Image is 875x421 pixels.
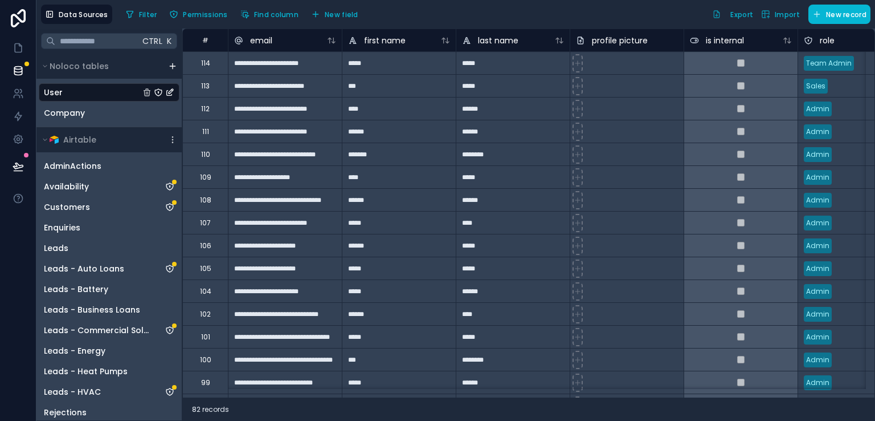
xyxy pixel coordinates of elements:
[806,58,852,68] div: Team Admin
[200,310,211,319] div: 102
[201,333,210,342] div: 101
[200,241,211,250] div: 106
[307,6,362,23] button: New field
[200,264,211,273] div: 105
[192,405,229,414] span: 82 records
[166,37,174,45] span: K
[250,35,272,46] span: email
[139,10,157,19] span: Filter
[478,35,518,46] span: last name
[808,5,870,24] button: New record
[806,149,829,160] div: Admin
[165,6,231,23] button: Permissions
[806,172,829,183] div: Admin
[730,10,753,19] span: Export
[806,218,829,228] div: Admin
[757,5,804,24] button: Import
[183,10,227,19] span: Permissions
[201,378,210,387] div: 99
[592,35,648,46] span: profile picture
[121,6,161,23] button: Filter
[200,196,211,205] div: 108
[364,35,406,46] span: first name
[201,59,210,68] div: 114
[775,10,800,19] span: Import
[165,6,236,23] a: Permissions
[254,10,299,19] span: Find column
[202,127,209,136] div: 111
[236,6,302,23] button: Find column
[806,286,829,297] div: Admin
[826,10,866,19] span: New record
[200,355,211,365] div: 100
[201,104,210,114] div: 112
[200,173,211,182] div: 109
[806,332,829,342] div: Admin
[806,81,825,91] div: Sales
[806,309,829,319] div: Admin
[820,35,835,46] span: role
[806,378,829,388] div: Admin
[806,241,829,251] div: Admin
[806,195,829,205] div: Admin
[325,10,358,19] span: New field
[806,127,829,137] div: Admin
[806,264,829,274] div: Admin
[201,150,210,159] div: 110
[804,5,870,24] a: New record
[200,287,211,296] div: 104
[201,82,210,91] div: 113
[806,355,829,365] div: Admin
[706,35,744,46] span: is internal
[141,34,163,48] span: Ctrl
[41,5,112,24] button: Data Sources
[200,218,211,228] div: 107
[191,36,219,44] div: #
[708,5,757,24] button: Export
[59,10,108,19] span: Data Sources
[806,104,829,114] div: Admin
